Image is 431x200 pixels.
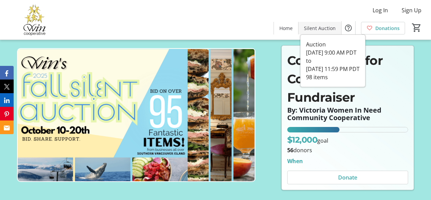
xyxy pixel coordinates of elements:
[361,22,405,34] a: Donations
[287,171,408,184] button: Donate
[396,5,427,16] button: Sign Up
[306,40,360,48] div: Auction
[304,25,336,32] span: Silent Auction
[338,173,357,182] span: Donate
[287,135,318,145] span: $12,000
[4,3,65,37] img: Victoria Women In Need Community Cooperative's Logo
[306,48,360,57] div: [DATE] 9:00 AM PDT
[367,5,393,16] button: Log In
[279,25,293,32] span: Home
[306,65,360,73] div: [DATE] 11:59 PM PDT
[17,48,255,182] img: Campaign CTA Media Photo
[306,73,360,81] div: 98 items
[402,6,421,14] span: Sign Up
[287,134,329,146] p: goal
[287,146,408,154] p: donors
[375,25,400,32] span: Donations
[287,157,303,165] div: When
[287,53,383,105] span: Community for Community Fundraiser
[287,127,408,132] div: 43.40833333333333% of fundraising goal reached
[274,22,298,34] a: Home
[411,22,423,34] button: Cart
[287,106,408,122] p: By: Victoria Women In Need Community Cooperative
[373,6,388,14] span: Log In
[298,22,341,34] a: Silent Auction
[287,146,293,154] b: 56
[342,21,355,35] button: Help
[306,57,360,65] div: to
